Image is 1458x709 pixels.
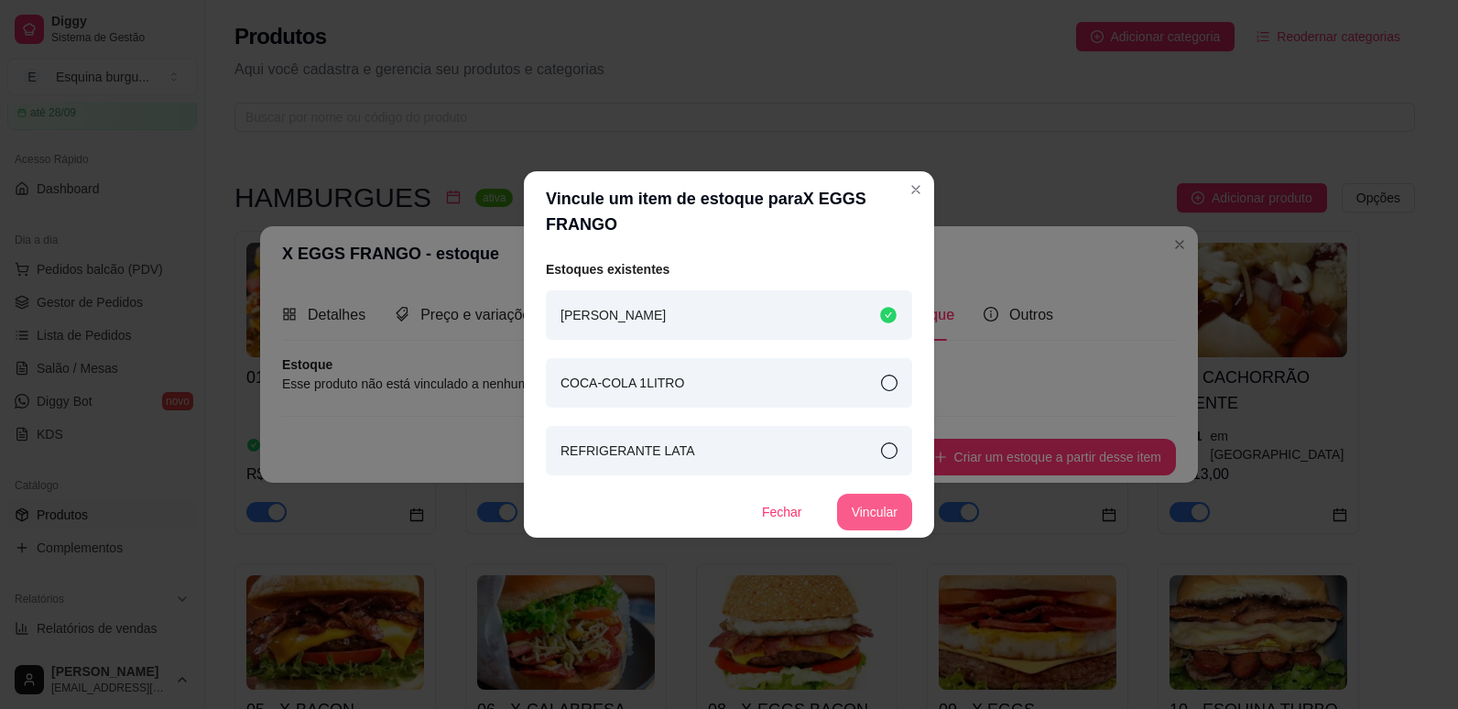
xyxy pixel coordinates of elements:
[524,171,934,252] header: Vincule um item de estoque para X EGGS FRANGO
[745,494,819,530] button: Fechar
[837,494,912,530] button: Vincular
[546,259,912,279] article: Estoques existentes
[560,373,684,393] article: COCA-COLA 1LITRO
[560,305,666,325] article: [PERSON_NAME]
[560,441,695,461] article: REFRIGERANTE LATA
[901,175,930,204] button: Close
